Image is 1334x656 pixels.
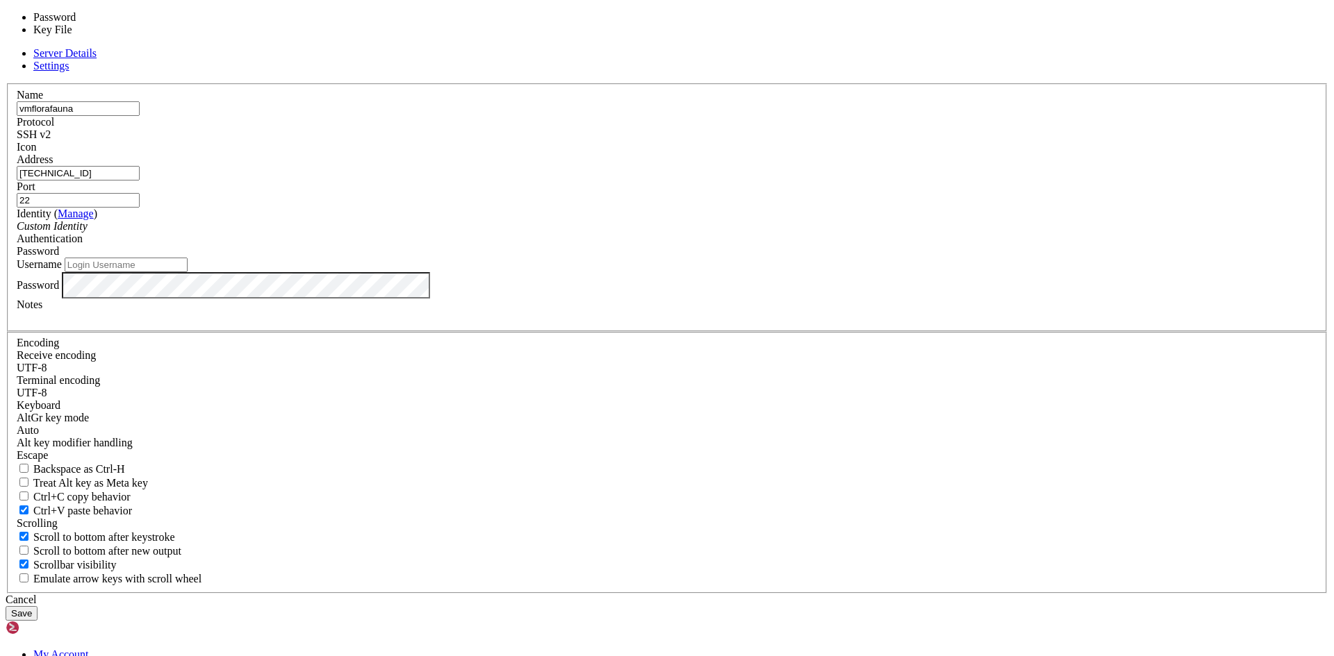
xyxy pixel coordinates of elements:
[19,478,28,487] input: Treat Alt key as Meta key
[19,573,28,582] input: Emulate arrow keys with scroll wheel
[17,128,51,140] span: SSH v2
[17,449,48,461] span: Escape
[17,545,181,557] label: Scroll to bottom after new output.
[17,278,59,290] label: Password
[17,298,42,310] label: Notes
[17,449,1317,462] div: Escape
[17,258,62,270] label: Username
[17,101,140,116] input: Server Name
[17,362,47,373] span: UTF-8
[17,412,89,423] label: Set the expected encoding for data received from the host. If the encodings do not match, visual ...
[17,517,58,529] label: Scrolling
[17,233,83,244] label: Authentication
[33,60,69,72] a: Settings
[17,245,1317,258] div: Password
[17,437,133,448] label: Controls how the Alt key is handled. Escape: Send an ESC prefix. 8-Bit: Add 128 to the typed char...
[33,531,175,543] span: Scroll to bottom after keystroke
[17,166,140,180] input: Host Name or IP
[19,464,28,473] input: Backspace as Ctrl-H
[33,573,201,584] span: Emulate arrow keys with scroll wheel
[33,491,131,503] span: Ctrl+C copy behavior
[19,546,28,555] input: Scroll to bottom after new output
[33,559,117,571] span: Scrollbar visibility
[19,560,28,569] input: Scrollbar visibility
[17,573,201,584] label: When using the alternative screen buffer, and DECCKM (Application Cursor Keys) is active, mouse w...
[17,141,36,153] label: Icon
[17,193,140,208] input: Port Number
[33,545,181,557] span: Scroll to bottom after new output
[17,208,97,219] label: Identity
[33,24,149,36] li: Key File
[17,220,1317,233] div: Custom Identity
[58,208,94,219] a: Manage
[6,594,1328,606] div: Cancel
[17,505,132,516] label: Ctrl+V pastes if true, sends ^V to host if false. Ctrl+Shift+V sends ^V to host if true, pastes i...
[17,399,60,411] label: Keyboard
[17,559,117,571] label: The vertical scrollbar mode.
[17,153,53,165] label: Address
[17,337,59,348] label: Encoding
[17,116,54,128] label: Protocol
[17,531,175,543] label: Whether to scroll to the bottom on any keystroke.
[17,424,1317,437] div: Auto
[17,491,131,503] label: Ctrl-C copies if true, send ^C to host if false. Ctrl-Shift-C sends ^C to host if true, copies if...
[17,89,43,101] label: Name
[17,349,96,361] label: Set the expected encoding for data received from the host. If the encodings do not match, visual ...
[33,47,97,59] a: Server Details
[19,505,28,514] input: Ctrl+V paste behavior
[33,11,149,24] li: Password
[33,477,148,489] span: Treat Alt key as Meta key
[17,180,35,192] label: Port
[19,532,28,541] input: Scroll to bottom after keystroke
[33,505,132,516] span: Ctrl+V paste behavior
[54,208,97,219] span: ( )
[17,463,125,475] label: If true, the backspace should send BS ('\x08', aka ^H). Otherwise the backspace key should send '...
[6,621,85,634] img: Shellngn
[6,606,38,621] button: Save
[17,387,47,398] span: UTF-8
[17,374,100,386] label: The default terminal encoding. ISO-2022 enables character map translations (like graphics maps). ...
[17,424,39,436] span: Auto
[17,245,59,257] span: Password
[17,387,1317,399] div: UTF-8
[33,463,125,475] span: Backspace as Ctrl-H
[17,128,1317,141] div: SSH v2
[19,491,28,501] input: Ctrl+C copy behavior
[17,220,88,232] i: Custom Identity
[17,362,1317,374] div: UTF-8
[65,258,188,272] input: Login Username
[17,477,148,489] label: Whether the Alt key acts as a Meta key or as a distinct Alt key.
